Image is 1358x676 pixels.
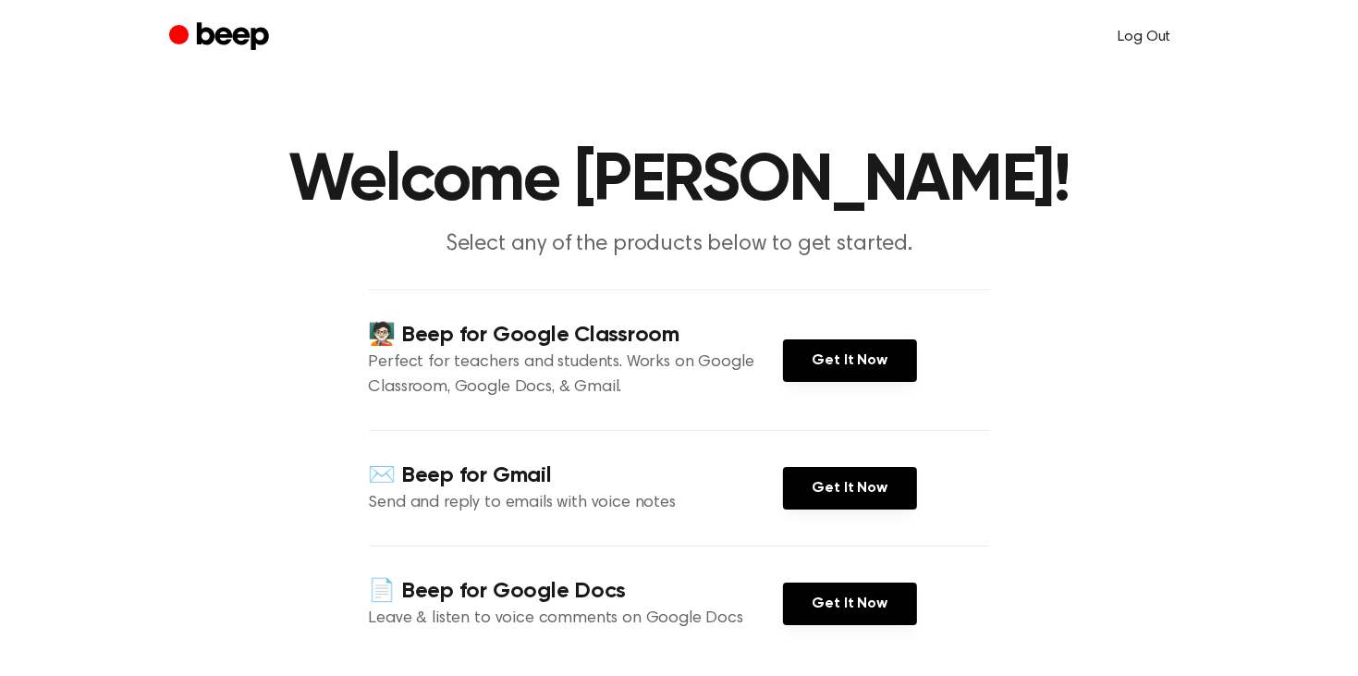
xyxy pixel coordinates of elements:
h4: ✉️ Beep for Gmail [369,461,783,491]
h4: 🧑🏻‍🏫 Beep for Google Classroom [369,320,783,350]
p: Send and reply to emails with voice notes [369,491,783,516]
a: Log Out [1100,15,1190,59]
a: Get It Now [783,467,917,510]
h1: Welcome [PERSON_NAME]! [206,148,1153,215]
p: Leave & listen to voice comments on Google Docs [369,607,783,632]
a: Get It Now [783,583,917,625]
p: Select any of the products below to get started. [324,229,1034,260]
a: Get It Now [783,339,917,382]
h4: 📄 Beep for Google Docs [369,576,783,607]
p: Perfect for teachers and students. Works on Google Classroom, Google Docs, & Gmail. [369,350,783,400]
a: Beep [169,19,274,55]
